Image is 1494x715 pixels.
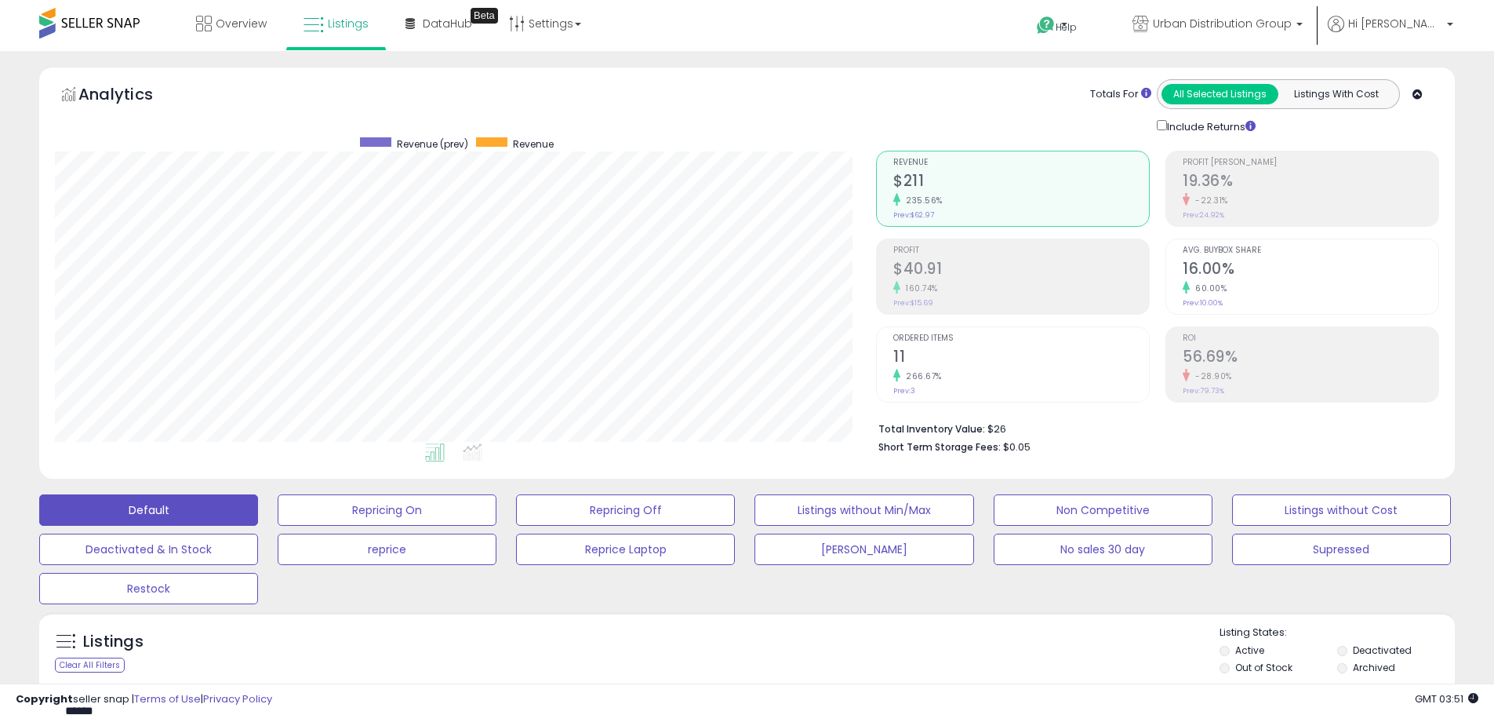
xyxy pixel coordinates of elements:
[1183,334,1438,343] span: ROI
[1415,691,1478,706] span: 2025-09-18 03:51 GMT
[1024,4,1107,51] a: Help
[39,494,258,526] button: Default
[471,8,498,24] div: Tooltip anchor
[1036,16,1056,35] i: Get Help
[878,440,1001,454] b: Short Term Storage Fees:
[878,422,985,436] b: Total Inventory Value:
[893,298,933,308] small: Prev: $15.69
[1220,626,1455,640] p: Listing States:
[893,260,1149,281] h2: $40.91
[328,16,369,31] span: Listings
[1183,386,1224,396] small: Prev: 79.73%
[754,494,973,526] button: Listings without Min/Max
[216,16,267,31] span: Overview
[893,348,1149,369] h2: 11
[16,692,272,707] div: seller snap | |
[1183,260,1438,281] h2: 16.00%
[900,370,942,382] small: 266.67%
[1353,661,1395,674] label: Archived
[513,137,554,151] span: Revenue
[83,631,144,653] h5: Listings
[39,573,258,604] button: Restock
[1278,84,1394,104] button: Listings With Cost
[1153,16,1292,31] span: Urban Distribution Group
[1183,172,1438,193] h2: 19.36%
[16,691,73,706] strong: Copyright
[893,334,1149,343] span: Ordered Items
[893,159,1149,167] span: Revenue
[1183,210,1224,220] small: Prev: 24.92%
[39,534,258,565] button: Deactivated & In Stock
[893,172,1149,193] h2: $211
[754,534,973,565] button: [PERSON_NAME]
[1190,283,1227,294] small: 60.00%
[1328,16,1453,51] a: Hi [PERSON_NAME]
[134,691,201,706] a: Terms of Use
[1090,87,1151,102] div: Totals For
[55,658,125,673] div: Clear All Filters
[1232,534,1451,565] button: Supressed
[900,283,938,294] small: 160.74%
[1145,117,1274,135] div: Include Returns
[1190,195,1228,206] small: -22.31%
[1235,644,1264,657] label: Active
[1232,494,1451,526] button: Listings without Cost
[278,534,496,565] button: reprice
[203,691,272,706] a: Privacy Policy
[1235,661,1292,674] label: Out of Stock
[1183,246,1438,255] span: Avg. Buybox Share
[878,418,1427,437] li: $26
[1056,20,1077,34] span: Help
[1190,370,1232,382] small: -28.90%
[78,83,184,109] h5: Analytics
[994,494,1212,526] button: Non Competitive
[423,16,472,31] span: DataHub
[1353,644,1412,657] label: Deactivated
[1183,159,1438,167] span: Profit [PERSON_NAME]
[1161,84,1278,104] button: All Selected Listings
[397,137,468,151] span: Revenue (prev)
[516,494,735,526] button: Repricing Off
[893,210,934,220] small: Prev: $62.97
[1003,440,1031,454] span: $0.05
[893,386,915,396] small: Prev: 3
[516,534,735,565] button: Reprice Laptop
[1183,298,1223,308] small: Prev: 10.00%
[1348,16,1442,31] span: Hi [PERSON_NAME]
[1183,348,1438,369] h2: 56.69%
[893,246,1149,255] span: Profit
[994,534,1212,565] button: No sales 30 day
[278,494,496,526] button: Repricing On
[900,195,943,206] small: 235.56%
